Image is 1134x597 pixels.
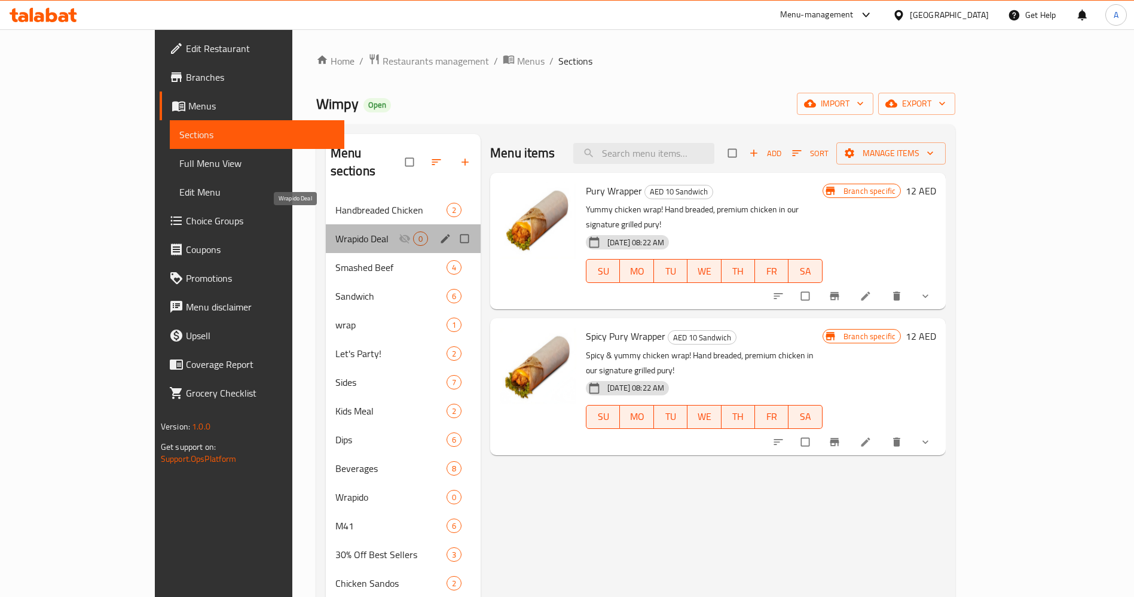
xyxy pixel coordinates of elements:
[335,375,447,389] span: Sides
[447,578,461,589] span: 2
[447,520,461,532] span: 6
[170,149,344,178] a: Full Menu View
[316,53,956,69] nav: breadcrumb
[591,408,615,425] span: SU
[160,235,344,264] a: Coupons
[447,404,461,418] div: items
[413,232,428,246] div: items
[780,8,854,22] div: Menu-management
[326,368,481,397] div: Sides7
[586,182,642,200] span: Pury Wrapper
[1114,8,1118,22] span: A
[447,203,461,217] div: items
[452,149,481,175] button: Add section
[414,233,427,245] span: 0
[494,54,498,68] li: /
[645,185,713,199] span: AED 10 Sandwich
[755,259,788,283] button: FR
[170,120,344,149] a: Sections
[447,348,461,360] span: 2
[620,259,653,283] button: MO
[447,289,461,303] div: items
[161,451,237,467] a: Support.OpsPlatform
[160,379,344,407] a: Grocery Checklist
[839,185,900,197] span: Branch specific
[654,259,687,283] button: TU
[326,511,481,540] div: M416
[188,99,335,113] span: Menus
[797,93,873,115] button: import
[447,406,461,417] span: 2
[186,271,335,285] span: Promotions
[423,149,452,175] span: Sort sections
[160,63,344,92] a: Branches
[906,182,936,199] h6: 12 AED
[447,490,461,504] div: items
[722,405,755,429] button: TH
[836,142,946,165] button: Manage items
[192,419,210,434] span: 1.0.0
[326,397,481,425] div: Kids Meal2
[760,263,784,280] span: FR
[620,405,653,429] button: MO
[789,144,832,163] button: Sort
[186,41,335,56] span: Edit Restaurant
[888,96,946,111] span: export
[784,144,836,163] span: Sort items
[335,490,447,504] div: Wrapido
[335,232,399,246] span: Wrapido Deal
[335,346,447,361] div: Let's Party!
[179,185,335,199] span: Edit Menu
[326,540,481,569] div: 30% Off Best Sellers3
[821,283,850,309] button: Branch-specific-item
[160,264,344,293] a: Promotions
[788,259,822,283] button: SA
[326,310,481,339] div: wrap1
[363,98,391,112] div: Open
[806,96,864,111] span: import
[644,185,713,199] div: AED 10 Sandwich
[335,318,447,332] span: wrap
[792,147,829,160] span: Sort
[335,576,447,590] span: Chicken Sandos
[335,404,447,418] span: Kids Meal
[447,492,461,503] span: 0
[687,405,721,429] button: WE
[910,8,989,22] div: [GEOGRAPHIC_DATA]
[368,53,489,69] a: Restaurants management
[447,549,461,561] span: 3
[906,328,936,345] h6: 12 AED
[335,547,447,562] span: 30% Off Best Sellers
[447,576,461,590] div: items
[335,461,447,476] div: Beverages
[794,431,819,453] span: Select to update
[765,429,794,455] button: sort-choices
[331,144,405,180] h2: Menu sections
[335,432,447,447] div: Dips
[755,405,788,429] button: FR
[447,432,461,447] div: items
[335,519,447,533] div: M41
[692,408,716,425] span: WE
[438,231,456,246] button: edit
[746,144,784,163] span: Add item
[503,53,545,69] a: Menus
[765,283,794,309] button: sort-choices
[326,196,481,224] div: Handbreaded Chicken2
[839,331,900,342] span: Branch specific
[517,54,545,68] span: Menus
[186,242,335,257] span: Coupons
[335,289,447,303] div: Sandwich
[179,127,335,142] span: Sections
[161,439,216,455] span: Get support on:
[586,202,823,232] p: Yummy chicken wrap! Hand breaded, premium chicken in our signature grilled pury!
[549,54,554,68] li: /
[186,300,335,314] span: Menu disclaimer
[687,259,721,283] button: WE
[884,283,912,309] button: delete
[399,233,411,245] svg: Inactive section
[760,408,784,425] span: FR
